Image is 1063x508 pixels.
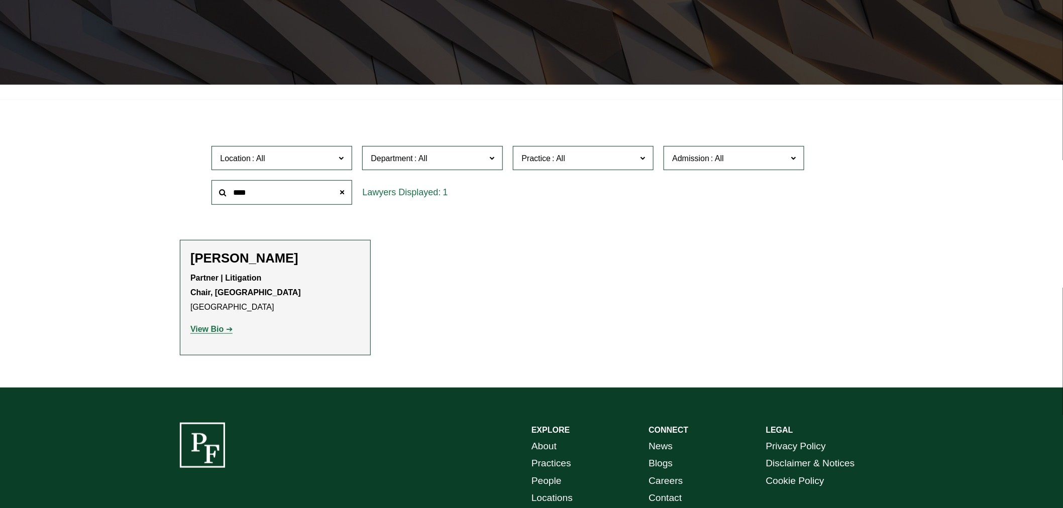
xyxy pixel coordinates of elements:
strong: LEGAL [766,426,793,434]
span: Admission [672,154,709,163]
a: People [531,472,562,490]
span: Practice [521,154,551,163]
strong: Partner | Litigation [190,274,261,282]
a: News [649,438,673,455]
a: Careers [649,472,683,490]
a: Contact [649,489,682,507]
p: [GEOGRAPHIC_DATA] [190,271,360,314]
span: Department [371,154,413,163]
a: Locations [531,489,573,507]
strong: Chair, [GEOGRAPHIC_DATA] [190,288,301,297]
h2: [PERSON_NAME] [190,250,360,266]
strong: View Bio [190,325,224,333]
strong: EXPLORE [531,426,570,434]
a: Cookie Policy [766,472,824,490]
a: Blogs [649,455,673,472]
a: Practices [531,455,571,472]
a: Privacy Policy [766,438,826,455]
a: Disclaimer & Notices [766,455,855,472]
strong: CONNECT [649,426,688,434]
span: 1 [443,187,448,197]
a: About [531,438,557,455]
span: Location [220,154,251,163]
a: View Bio [190,325,233,333]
